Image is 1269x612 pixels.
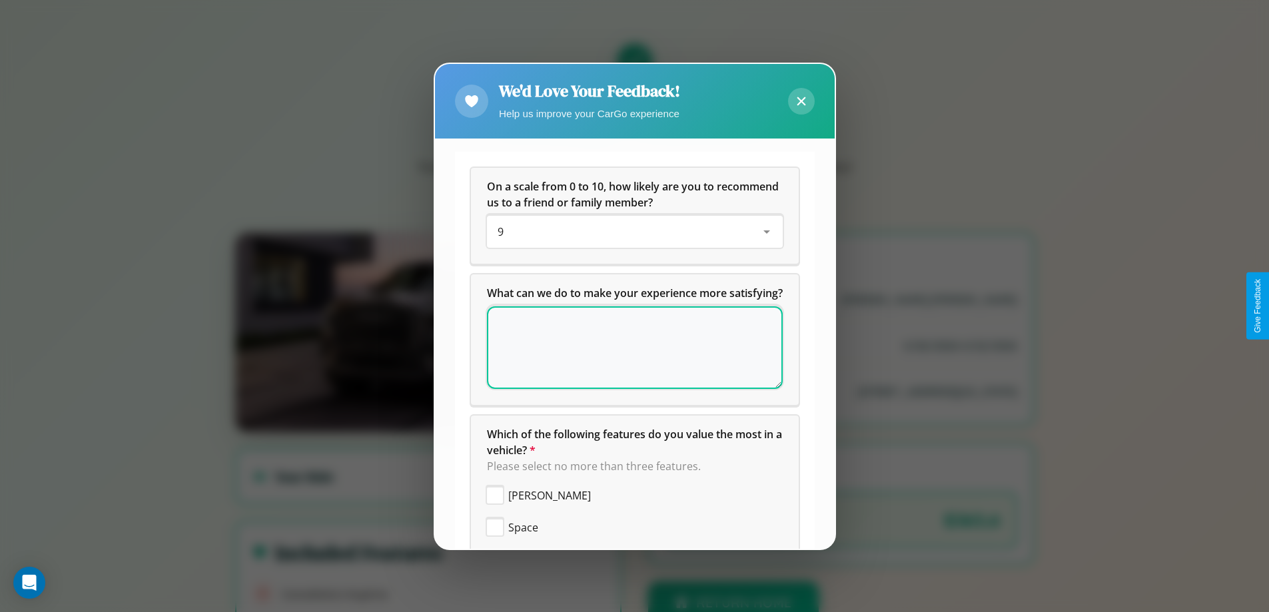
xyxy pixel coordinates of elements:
[498,224,504,239] span: 9
[487,427,785,458] span: Which of the following features do you value the most in a vehicle?
[508,519,538,535] span: Space
[13,567,45,599] div: Open Intercom Messenger
[487,178,783,210] h5: On a scale from 0 to 10, how likely are you to recommend us to a friend or family member?
[508,487,591,503] span: [PERSON_NAME]
[1253,279,1262,333] div: Give Feedback
[499,80,680,102] h2: We'd Love Your Feedback!
[471,168,799,264] div: On a scale from 0 to 10, how likely are you to recommend us to a friend or family member?
[499,105,680,123] p: Help us improve your CarGo experience
[487,216,783,248] div: On a scale from 0 to 10, how likely are you to recommend us to a friend or family member?
[487,286,783,300] span: What can we do to make your experience more satisfying?
[487,459,701,473] span: Please select no more than three features.
[487,179,781,210] span: On a scale from 0 to 10, how likely are you to recommend us to a friend or family member?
